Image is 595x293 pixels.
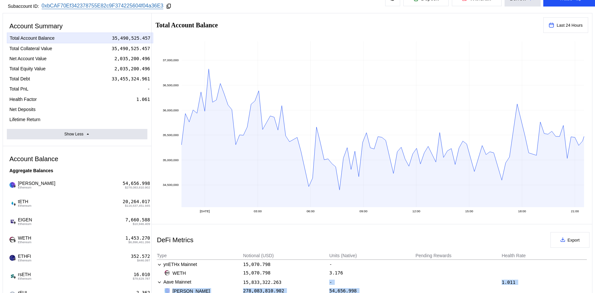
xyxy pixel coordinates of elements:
[157,236,193,244] div: DeFi Metrics
[131,254,150,259] div: 352.572
[243,270,270,275] div: 15,070.798
[7,153,147,165] div: Account Balance
[7,165,147,176] div: Aggregate Balances
[10,35,55,41] div: Total Account Balance
[157,253,167,258] div: Type
[165,270,186,276] div: WETH
[15,217,32,226] span: EIGEN
[243,262,270,267] div: 15,070.798
[13,221,16,224] img: svg+xml,%3c
[147,86,150,92] div: -
[163,133,179,137] text: 35,500,000
[9,76,30,82] div: Total Debt
[163,108,179,112] text: 36,000,000
[9,66,46,72] div: Total Equity Value
[115,66,150,72] div: 2,035,200.496
[125,235,150,241] div: 1,453.270
[465,209,473,213] text: 15:00
[557,23,583,28] span: Last 24 Hours
[15,235,32,244] span: WETH
[254,209,262,213] text: 03:00
[571,209,579,213] text: 21:00
[115,56,150,62] div: 2,035,200.496
[9,218,15,224] img: eigen.jpg
[9,200,15,206] img: tETH_logo_2_%281%29.png
[163,158,179,162] text: 35,000,000
[64,132,84,136] div: Show Less
[147,117,150,122] div: -
[157,279,242,285] div: Aave Mainnet
[243,280,281,285] div: 15,833,322.263
[156,22,538,28] h2: Total Account Balance
[568,238,580,243] span: Export
[137,259,150,262] span: $446.097
[18,186,55,189] span: Ethereum
[18,222,32,226] span: Ethereum
[9,56,47,62] div: Net Account Value
[502,280,515,285] div: 1.011
[18,241,32,244] span: Ethereum
[329,253,357,258] div: Units (Native)
[136,96,150,102] div: 1.061
[329,261,414,268] div: -
[518,209,526,213] text: 18:00
[9,182,15,188] img: weETH.png
[13,276,16,279] img: svg+xml,%3c
[112,35,150,41] div: 35,490,525.457
[9,46,52,51] div: Total Collateral Value
[329,279,414,285] div: -
[13,239,16,243] img: svg+xml,%3c
[134,272,150,277] div: 16.010
[412,209,421,213] text: 12:00
[9,117,40,122] div: Lifetime Return
[125,217,150,223] div: 7,660.588
[8,4,39,9] div: Subaccount ID:
[243,253,274,258] div: Notional (USD)
[15,199,32,207] span: tETH
[200,209,210,213] text: [DATE]
[125,186,150,189] span: $278,083,810.902
[18,277,32,280] span: Ethereum
[128,241,150,244] span: $6,896,461.266
[9,86,28,92] div: Total PnL
[18,259,32,262] span: Ethereum
[157,261,242,268] div: ynETHx Mainnet
[13,258,16,261] img: svg+xml,%3c
[7,20,147,33] div: Account Summary
[9,273,15,279] img: Icon___Dark.png
[15,181,55,189] span: [PERSON_NAME]
[123,199,150,204] div: 20,264.017
[329,270,343,275] div: 3.176
[359,209,368,213] text: 09:00
[123,181,150,186] div: 54,656.998
[9,255,15,261] img: etherfi.jpeg
[15,272,32,280] span: rsETH
[133,277,150,280] span: $79,629.787
[502,253,526,258] div: Health Rate
[112,76,150,82] div: 33,455,324.961
[9,237,15,243] img: weth.png
[307,209,315,213] text: 06:00
[147,106,150,112] div: -
[13,185,16,188] img: svg+xml,%3c
[125,204,150,207] span: $116,637,451.945
[9,106,35,112] div: Net Deposits
[163,58,179,62] text: 37,000,000
[163,183,179,187] text: 34,500,000
[133,222,150,226] span: $10,946.409
[18,204,32,207] span: Ethereum
[13,203,16,206] img: svg+xml,%3c
[165,270,170,275] img: weth.png
[15,254,32,262] span: ETHFI
[415,253,452,258] div: Pending Rewards
[9,96,37,102] div: Health Factor
[42,3,164,9] a: 0xbCAF70Ef342378755E82c9F374225604f04a36E3
[163,83,179,87] text: 36,500,000
[112,46,150,51] div: 35,490,525.457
